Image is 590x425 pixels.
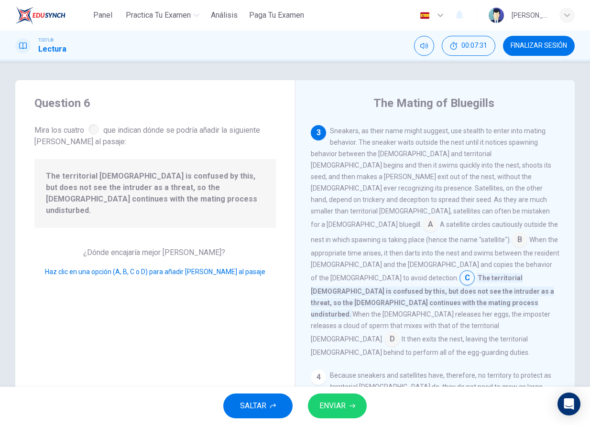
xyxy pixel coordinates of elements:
[311,370,326,385] div: 4
[311,125,326,140] div: 3
[122,7,203,24] button: Practica tu examen
[461,42,487,50] span: 00:07:31
[512,232,527,247] span: B
[419,12,431,19] img: es
[512,10,548,21] div: [PERSON_NAME]
[423,217,438,232] span: A
[442,36,495,56] button: 00:07:31
[414,36,434,56] div: Silenciar
[245,7,308,24] button: Paga Tu Examen
[249,10,304,21] span: Paga Tu Examen
[319,399,346,413] span: ENVIAR
[15,6,66,25] img: EduSynch logo
[503,36,575,56] button: FINALIZAR SESIÓN
[223,393,293,418] button: SALTAR
[311,310,550,343] span: When the [DEMOGRAPHIC_DATA] releases her eggs, the imposter releases a cloud of sperm that mixes ...
[34,96,276,111] h4: Question 6
[34,122,276,148] span: Mira los cuatro que indican dónde se podría añadir la siguiente [PERSON_NAME] al pasaje:
[442,36,495,56] div: Ocultar
[557,393,580,415] div: Open Intercom Messenger
[308,393,367,418] button: ENVIAR
[511,42,567,50] span: FINALIZAR SESIÓN
[311,335,530,356] span: It then exits the nest, leaving the territorial [DEMOGRAPHIC_DATA] behind to perform all of the e...
[38,43,66,55] h1: Lectura
[83,248,227,257] span: ¿Dónde encajaría mejor [PERSON_NAME]?
[311,127,551,228] span: Sneakers, as their name might suggest, use stealth to enter into mating behavior. The sneaker wai...
[459,270,475,286] span: C
[87,7,118,24] button: Panel
[211,10,238,21] span: Análisis
[126,10,191,21] span: Practica tu examen
[240,399,266,413] span: SALTAR
[93,10,112,21] span: Panel
[384,331,400,347] span: D
[207,7,241,24] button: Análisis
[46,170,264,216] span: The territorial [DEMOGRAPHIC_DATA] is confused by this, but does not see the intruder as a threat...
[45,268,265,276] span: Haz clic en una opción (A, B, C o D) para añadir [PERSON_NAME] al pasaje
[489,8,504,23] img: Profile picture
[15,6,87,25] a: EduSynch logo
[373,96,494,111] h4: The Mating of Bluegills
[38,37,54,43] span: TOEFL®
